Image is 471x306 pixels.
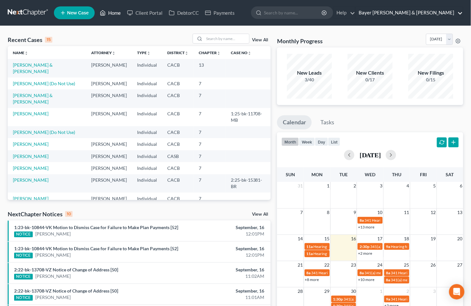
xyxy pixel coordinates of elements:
[185,273,264,279] div: 11:02AM
[8,36,52,44] div: Recent Cases
[364,218,422,223] span: 341 Hearing for [PERSON_NAME]
[13,196,48,201] a: [PERSON_NAME]
[334,7,355,19] a: Help
[252,38,268,42] a: View All
[86,174,132,193] td: [PERSON_NAME]
[360,270,364,275] span: 8a
[217,51,221,55] i: unfold_more
[185,294,264,301] div: 11:01AM
[132,138,162,150] td: Individual
[264,7,323,19] input: Search by name...
[185,252,264,258] div: 12:01PM
[132,108,162,126] td: Individual
[327,182,330,190] span: 1
[132,59,162,77] td: Individual
[391,277,453,282] span: 341(a) meeting for [PERSON_NAME]
[124,7,166,19] a: Client Portal
[14,232,33,237] div: NOTICE
[324,235,330,243] span: 15
[433,182,437,190] span: 5
[162,108,194,126] td: CACB
[324,287,330,295] span: 29
[35,252,71,258] a: [PERSON_NAME]
[13,111,48,116] a: [PERSON_NAME]
[194,108,226,126] td: 7
[132,126,162,138] td: Individual
[420,172,427,177] span: Fri
[185,231,264,237] div: 12:01PM
[358,225,374,229] a: +13 more
[132,193,162,204] td: Individual
[162,174,194,193] td: CACB
[307,270,311,275] span: 8a
[132,150,162,162] td: Individual
[14,295,33,301] div: NOTICE
[353,182,357,190] span: 2
[364,270,460,275] span: 341(a) meeting for [PERSON_NAME] & [PERSON_NAME]
[365,172,376,177] span: Wed
[137,50,151,55] a: Typeunfold_more
[162,162,194,174] td: CACB
[360,244,370,249] span: 2:30p
[167,50,188,55] a: Districtunfold_more
[297,235,304,243] span: 14
[297,287,304,295] span: 28
[162,193,194,204] td: CACB
[86,59,132,77] td: [PERSON_NAME]
[297,182,304,190] span: 31
[86,78,132,89] td: [PERSON_NAME]
[13,81,75,86] a: [PERSON_NAME] (Do Not Use)
[91,50,116,55] a: Attorneyunfold_more
[339,172,348,177] span: Tue
[324,261,330,269] span: 22
[449,284,465,300] div: Open Intercom Messenger
[315,137,328,146] button: day
[430,261,437,269] span: 26
[379,287,383,295] span: 1
[377,209,383,216] span: 10
[430,209,437,216] span: 12
[97,7,124,19] a: Home
[194,150,226,162] td: 7
[356,7,463,19] a: Bayer [PERSON_NAME] & [PERSON_NAME]
[391,270,449,275] span: 341 Hearing for [PERSON_NAME]
[194,59,226,77] td: 13
[408,77,453,83] div: 0/15
[65,211,73,217] div: 10
[185,267,264,273] div: September, 16
[67,11,89,15] span: New Case
[162,126,194,138] td: CACB
[162,150,194,162] td: CASB
[358,251,372,256] a: +2 more
[162,89,194,108] td: CACB
[408,69,453,77] div: New Filings
[360,152,381,158] h2: [DATE]
[358,277,374,282] a: +10 more
[185,51,188,55] i: unfold_more
[315,115,340,129] a: Tasks
[132,174,162,193] td: Individual
[14,288,118,294] a: 2:22-bk-13708-VZ Notice of Change of Address [50]
[202,7,238,19] a: Payments
[248,51,251,55] i: unfold_more
[333,297,343,302] span: 1:30p
[360,218,364,223] span: 8a
[86,162,132,174] td: [PERSON_NAME]
[162,78,194,89] td: CACB
[86,89,132,108] td: [PERSON_NAME]
[35,231,71,237] a: [PERSON_NAME]
[327,209,330,216] span: 8
[252,212,268,217] a: View All
[35,273,71,279] a: [PERSON_NAME]
[353,209,357,216] span: 9
[199,50,221,55] a: Chapterunfold_more
[297,261,304,269] span: 21
[277,37,323,45] h3: Monthly Progress
[132,89,162,108] td: Individual
[307,244,313,249] span: 11a
[379,182,383,190] span: 3
[314,251,364,256] span: Hearing for [PERSON_NAME]
[13,165,48,171] a: [PERSON_NAME]
[112,51,116,55] i: unfold_more
[430,235,437,243] span: 19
